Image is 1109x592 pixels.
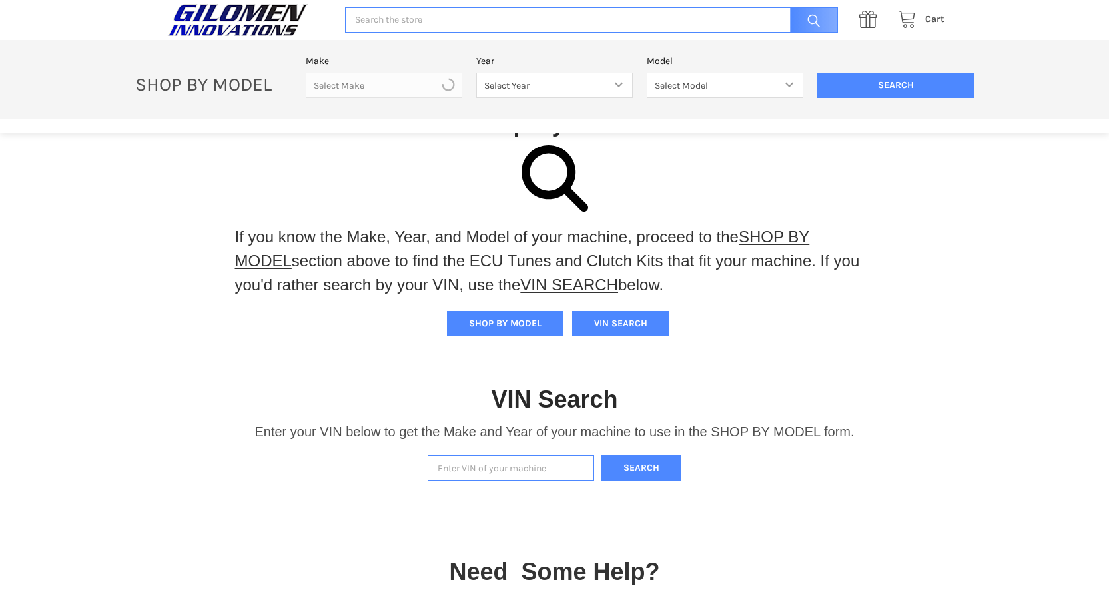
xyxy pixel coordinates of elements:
[491,384,617,414] h1: VIN Search
[235,228,810,270] a: SHOP BY MODEL
[254,422,854,442] p: Enter your VIN below to get the Make and Year of your machine to use in the SHOP BY MODEL form.
[817,73,974,99] input: Search
[235,225,875,297] p: If you know the Make, Year, and Model of your machine, proceed to the section above to find the E...
[601,455,681,481] button: Search
[572,311,669,336] button: VIN SEARCH
[647,54,803,68] label: Model
[428,455,594,481] input: Enter VIN of your machine
[476,54,633,68] label: Year
[345,7,837,33] input: Search the store
[891,11,944,28] a: Cart
[447,311,563,336] button: SHOP BY MODEL
[128,73,298,96] p: SHOP BY MODEL
[165,3,331,37] a: GILOMEN INNOVATIONS
[306,54,462,68] label: Make
[783,7,838,33] input: Search
[925,13,944,25] span: Cart
[449,554,659,590] p: Need Some Help?
[165,3,311,37] img: GILOMEN INNOVATIONS
[520,276,618,294] a: VIN SEARCH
